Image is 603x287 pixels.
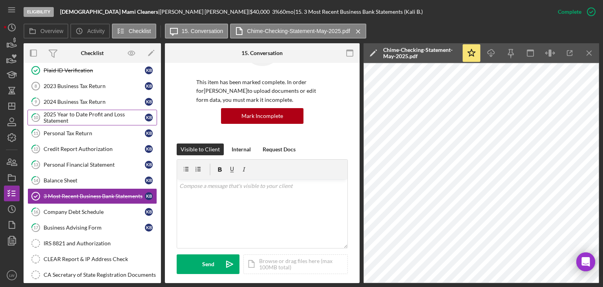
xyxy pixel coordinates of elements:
tspan: 8 [35,84,37,88]
div: Send [202,254,214,274]
tspan: 11 [33,131,38,136]
div: 60 mo [280,9,294,15]
div: Credit Report Authorization [44,146,145,152]
b: [DEMOGRAPHIC_DATA] Mami Cleaners [60,8,158,15]
div: K B [145,66,153,74]
a: 82023 Business Tax ReturnKB [27,78,157,94]
div: Business Advising Form [44,224,145,231]
div: Balance Sheet [44,177,145,184]
button: Complete [550,4,599,20]
a: Plaid ID VerificationKB [27,63,157,78]
tspan: 17 [33,225,38,230]
div: K B [145,129,153,137]
a: 13Personal Financial StatementKB [27,157,157,173]
tspan: 14 [33,178,38,183]
div: Personal Tax Return [44,130,145,136]
div: CA Secretary of State Registration Documents [44,272,157,278]
div: | [60,9,160,15]
div: K B [145,192,153,200]
div: K B [145,224,153,232]
div: 2023 Business Tax Return [44,83,145,89]
div: K B [145,114,153,121]
button: Visible to Client [177,143,224,155]
label: Chime-Checking-Statement-May-2025.pdf [247,28,350,34]
a: CLEAR Report & IP Address Check [27,251,157,267]
button: Activity [70,24,110,39]
div: | 15. 3 Most Recent Business Bank Statements (Kali B.) [294,9,423,15]
div: K B [145,177,153,184]
div: Chime-Checking-Statement-May-2025.pdf [383,47,458,59]
label: 15. Conversation [182,28,223,34]
div: CLEAR Report & IP Address Check [44,256,157,262]
div: 2025 Year to Date Profit and Loss Statement [44,111,145,124]
div: K B [145,208,153,216]
div: [PERSON_NAME] [PERSON_NAME] | [160,9,250,15]
a: 14Balance SheetKB [27,173,157,188]
a: 17Business Advising FormKB [27,220,157,235]
tspan: 16 [33,209,38,214]
div: Plaid ID Verification [44,67,145,74]
button: Overview [24,24,68,39]
div: Company Debt Schedule [44,209,145,215]
label: Checklist [129,28,151,34]
tspan: 12 [33,146,38,151]
div: 3 % [272,9,280,15]
div: Mark Incomplete [241,108,283,124]
div: 2024 Business Tax Return [44,99,145,105]
button: Request Docs [259,143,300,155]
a: 11Personal Tax ReturnKB [27,125,157,141]
tspan: 9 [35,99,37,104]
span: $40,000 [250,8,270,15]
div: K B [145,145,153,153]
button: Mark Incomplete [221,108,303,124]
tspan: 10 [33,115,38,120]
div: Eligibility [24,7,54,17]
div: Personal Financial Statement [44,162,145,168]
a: 16Company Debt ScheduleKB [27,204,157,220]
div: Visible to Client [181,143,220,155]
div: Open Intercom Messenger [576,252,595,271]
button: LW [4,267,20,283]
button: Checklist [112,24,156,39]
div: IRS 8821 and Authorization [44,240,157,247]
a: 12Credit Report AuthorizationKB [27,141,157,157]
label: Activity [87,28,104,34]
a: 3 Most Recent Business Bank StatementsKB [27,188,157,204]
div: K B [145,98,153,106]
a: CA Secretary of State Registration Documents [27,267,157,283]
a: 102025 Year to Date Profit and Loss StatementKB [27,110,157,125]
div: 3 Most Recent Business Bank Statements [44,193,145,199]
div: Internal [232,143,251,155]
label: Overview [40,28,63,34]
div: Checklist [81,50,104,56]
p: This item has been marked complete. In order for [PERSON_NAME] to upload documents or edit form d... [196,78,328,104]
div: K B [145,161,153,169]
div: 15. Conversation [241,50,283,56]
button: Chime-Checking-Statement-May-2025.pdf [230,24,366,39]
tspan: 13 [33,162,38,167]
a: IRS 8821 and Authorization [27,235,157,251]
div: K B [145,82,153,90]
a: 92024 Business Tax ReturnKB [27,94,157,110]
button: Send [177,254,239,274]
button: Internal [228,143,255,155]
text: LW [9,273,15,278]
div: Request Docs [263,143,296,155]
div: Complete [558,4,581,20]
button: 15. Conversation [165,24,228,39]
